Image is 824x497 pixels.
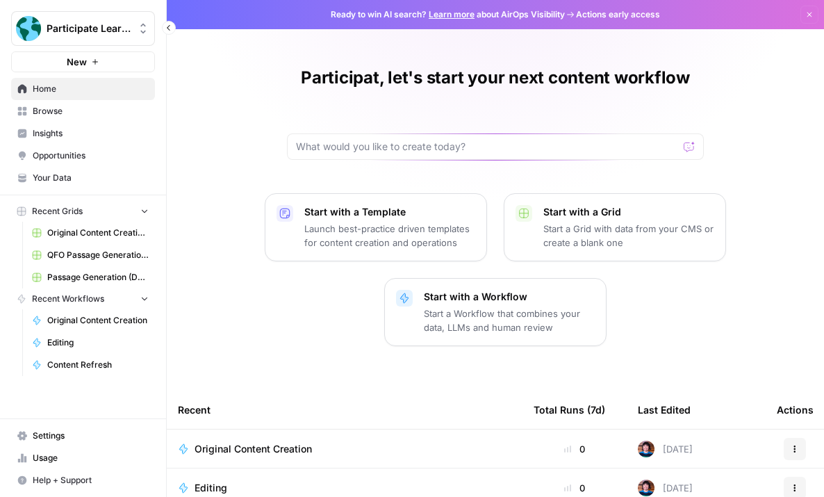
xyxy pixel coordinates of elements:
[638,391,691,429] div: Last Edited
[11,100,155,122] a: Browse
[195,481,227,495] span: Editing
[178,391,511,429] div: Recent
[638,441,654,457] img: d1s4gsy8a4mul096yvnrslvas6mb
[504,193,726,261] button: Start with a GridStart a Grid with data from your CMS or create a blank one
[11,78,155,100] a: Home
[33,172,149,184] span: Your Data
[301,67,690,89] h1: Participat, let's start your next content workflow
[534,481,616,495] div: 0
[33,430,149,442] span: Settings
[32,205,83,218] span: Recent Grids
[331,8,565,21] span: Ready to win AI search? about AirOps Visibility
[304,205,475,219] p: Start with a Template
[16,16,41,41] img: Participate Learning Logo
[11,447,155,469] a: Usage
[534,442,616,456] div: 0
[33,105,149,117] span: Browse
[178,442,511,456] a: Original Content Creation
[11,425,155,447] a: Settings
[26,309,155,332] a: Original Content Creation
[33,474,149,487] span: Help + Support
[11,288,155,309] button: Recent Workflows
[47,22,131,35] span: Participate Learning
[638,480,654,496] img: d1s4gsy8a4mul096yvnrslvas6mb
[11,122,155,145] a: Insights
[304,222,475,250] p: Launch best-practice driven templates for content creation and operations
[777,391,814,429] div: Actions
[11,51,155,72] button: New
[543,222,714,250] p: Start a Grid with data from your CMS or create a blank one
[33,127,149,140] span: Insights
[178,481,511,495] a: Editing
[47,336,149,349] span: Editing
[67,55,87,69] span: New
[33,83,149,95] span: Home
[296,140,678,154] input: What would you like to create today?
[26,222,155,244] a: Original Content Creation Grid
[265,193,487,261] button: Start with a TemplateLaunch best-practice driven templates for content creation and operations
[26,332,155,354] a: Editing
[11,167,155,189] a: Your Data
[638,441,693,457] div: [DATE]
[424,307,595,334] p: Start a Workflow that combines your data, LLMs and human review
[32,293,104,305] span: Recent Workflows
[11,469,155,491] button: Help + Support
[26,266,155,288] a: Passage Generation (Deep Research) Grid
[11,201,155,222] button: Recent Grids
[47,314,149,327] span: Original Content Creation
[47,227,149,239] span: Original Content Creation Grid
[638,480,693,496] div: [DATE]
[47,249,149,261] span: QFO Passage Generation Grid
[429,9,475,19] a: Learn more
[424,290,595,304] p: Start with a Workflow
[11,11,155,46] button: Workspace: Participate Learning
[33,149,149,162] span: Opportunities
[195,442,312,456] span: Original Content Creation
[47,271,149,284] span: Passage Generation (Deep Research) Grid
[543,205,714,219] p: Start with a Grid
[534,391,605,429] div: Total Runs (7d)
[384,278,607,346] button: Start with a WorkflowStart a Workflow that combines your data, LLMs and human review
[33,452,149,464] span: Usage
[26,244,155,266] a: QFO Passage Generation Grid
[26,354,155,376] a: Content Refresh
[47,359,149,371] span: Content Refresh
[11,145,155,167] a: Opportunities
[576,8,660,21] span: Actions early access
